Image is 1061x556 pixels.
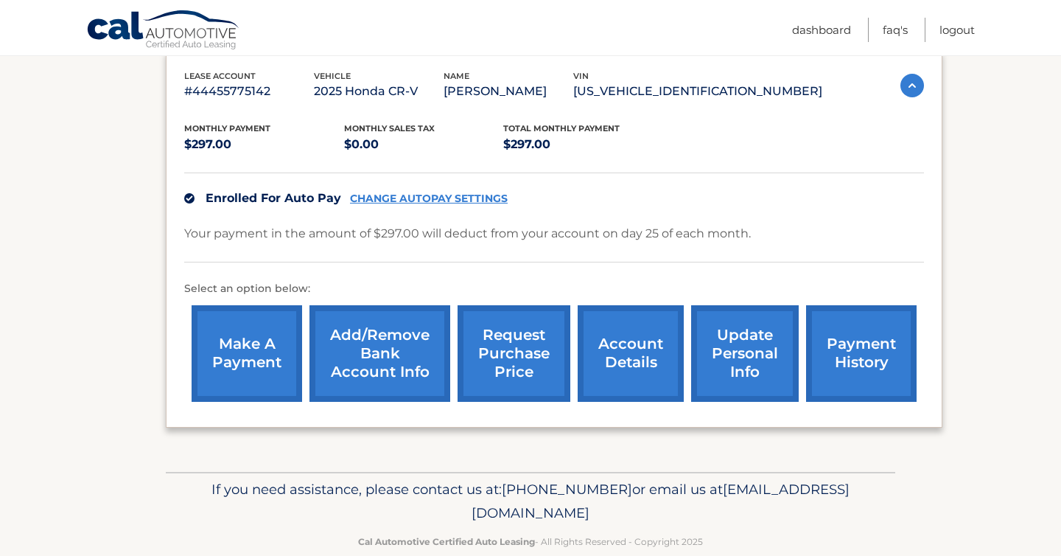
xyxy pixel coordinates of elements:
[503,123,620,133] span: Total Monthly Payment
[184,223,751,244] p: Your payment in the amount of $297.00 will deduct from your account on day 25 of each month.
[939,18,975,42] a: Logout
[344,134,504,155] p: $0.00
[444,71,469,81] span: name
[344,123,435,133] span: Monthly sales Tax
[184,193,195,204] img: check.svg
[573,81,822,102] p: [US_VEHICLE_IDENTIFICATION_NUMBER]
[358,536,535,547] strong: Cal Automotive Certified Auto Leasing
[691,305,799,402] a: update personal info
[206,191,341,205] span: Enrolled For Auto Pay
[184,81,314,102] p: #44455775142
[578,305,684,402] a: account details
[175,478,886,525] p: If you need assistance, please contact us at: or email us at
[86,10,241,52] a: Cal Automotive
[444,81,573,102] p: [PERSON_NAME]
[175,534,886,549] p: - All Rights Reserved - Copyright 2025
[192,305,302,402] a: make a payment
[792,18,851,42] a: Dashboard
[184,134,344,155] p: $297.00
[573,71,589,81] span: vin
[184,280,924,298] p: Select an option below:
[806,305,917,402] a: payment history
[503,134,663,155] p: $297.00
[350,192,508,205] a: CHANGE AUTOPAY SETTINGS
[314,71,351,81] span: vehicle
[458,305,570,402] a: request purchase price
[883,18,908,42] a: FAQ's
[502,481,632,498] span: [PHONE_NUMBER]
[900,74,924,97] img: accordion-active.svg
[309,305,450,402] a: Add/Remove bank account info
[314,81,444,102] p: 2025 Honda CR-V
[184,71,256,81] span: lease account
[184,123,270,133] span: Monthly Payment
